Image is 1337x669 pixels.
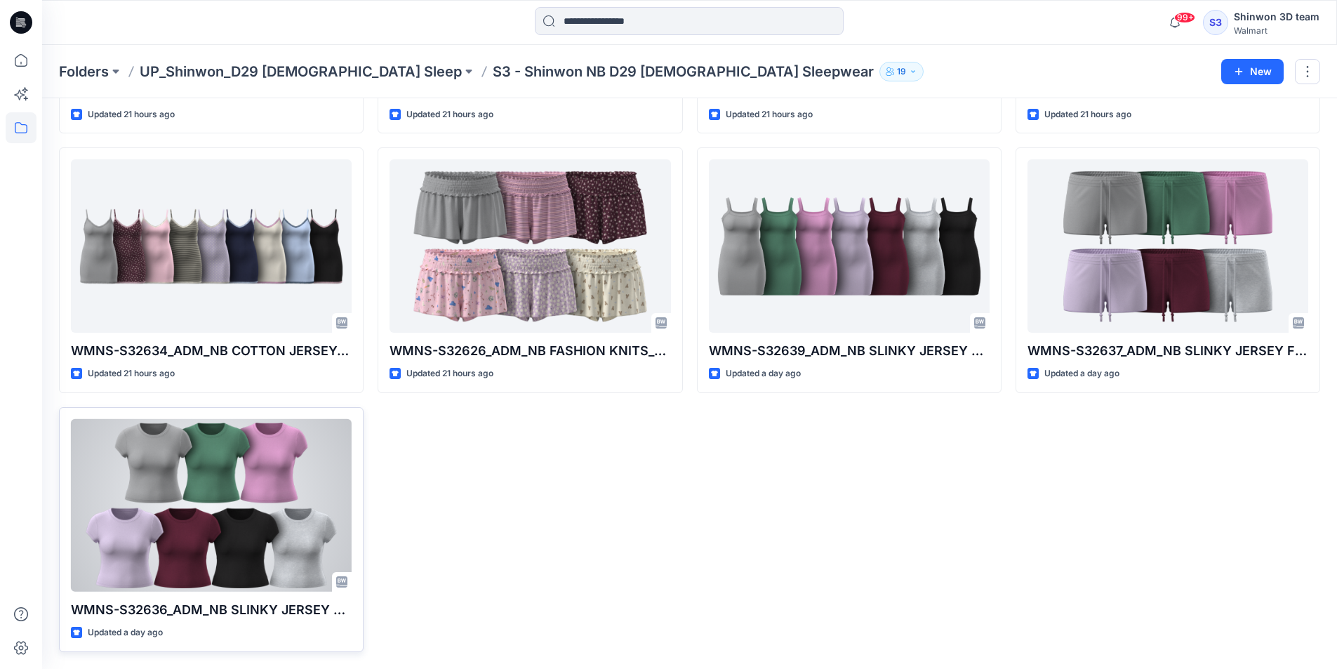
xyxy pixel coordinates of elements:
[71,419,352,592] a: WMNS-S32636_ADM_NB SLINKY JERSEY BABY TEE
[1203,10,1228,35] div: S3
[1234,25,1319,36] div: Walmart
[1234,8,1319,25] div: Shinwon 3D team
[897,64,906,79] p: 19
[390,341,670,361] p: WMNS-S32626_ADM_NB FASHION KNITS_SMOCKING SHORTS
[1027,341,1308,361] p: WMNS-S32637_ADM_NB SLINKY JERSEY FITTED SHORT
[140,62,462,81] a: UP_Shinwon_D29 [DEMOGRAPHIC_DATA] Sleep
[88,366,175,381] p: Updated 21 hours ago
[390,159,670,333] a: WMNS-S32626_ADM_NB FASHION KNITS_SMOCKING SHORTS
[88,625,163,640] p: Updated a day ago
[406,107,493,122] p: Updated 21 hours ago
[406,366,493,381] p: Updated 21 hours ago
[709,159,990,333] a: WMNS-S32639_ADM_NB SLINKY JERSEY SLIP
[1221,59,1284,84] button: New
[709,341,990,361] p: WMNS-S32639_ADM_NB SLINKY JERSEY SLIP
[1044,366,1119,381] p: Updated a day ago
[1044,107,1131,122] p: Updated 21 hours ago
[88,107,175,122] p: Updated 21 hours ago
[1027,159,1308,333] a: WMNS-S32637_ADM_NB SLINKY JERSEY FITTED SHORT
[879,62,924,81] button: 19
[71,600,352,620] p: WMNS-S32636_ADM_NB SLINKY JERSEY BABY TEE
[726,366,801,381] p: Updated a day ago
[726,107,813,122] p: Updated 21 hours ago
[1174,12,1195,23] span: 99+
[71,159,352,333] a: WMNS-S32634_ADM_NB COTTON JERSEY&LACE_SLIP
[71,341,352,361] p: WMNS-S32634_ADM_NB COTTON JERSEY&LACE_SLIP
[59,62,109,81] a: Folders
[493,62,874,81] p: S3 - Shinwon NB D29 [DEMOGRAPHIC_DATA] Sleepwear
